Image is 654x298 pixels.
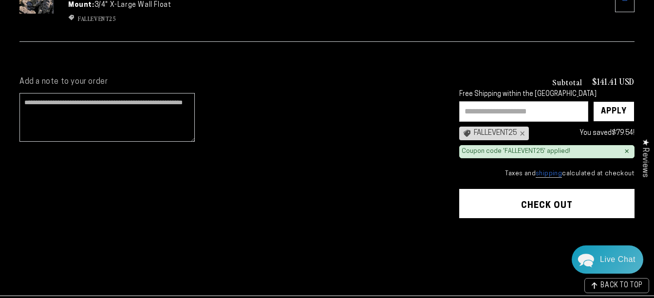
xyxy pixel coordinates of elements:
button: Check out [459,189,635,218]
h3: Subtotal [552,78,582,86]
div: Chat widget toggle [572,245,643,274]
span: BACK TO TOP [600,282,643,289]
ul: Discount [68,14,214,23]
div: Contact Us Directly [600,245,635,274]
div: You saved ! [534,127,635,139]
div: Apply [601,102,627,121]
a: shipping [536,170,562,178]
div: × [624,148,629,155]
div: Free Shipping within the [GEOGRAPHIC_DATA] [459,91,635,99]
iframe: PayPal-paypal [459,237,635,259]
div: Coupon code 'FALLEVENT25' applied! [462,148,570,156]
div: FALLEVENT25 [459,127,529,140]
span: $79.54 [612,130,633,137]
p: $141.41 USD [592,77,635,86]
div: × [517,130,525,137]
li: FALLEVENT25 [68,14,214,23]
div: Click to open Judge.me floating reviews tab [635,131,654,185]
label: Add a note to your order [19,77,440,87]
small: Taxes and calculated at checkout [459,169,635,179]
